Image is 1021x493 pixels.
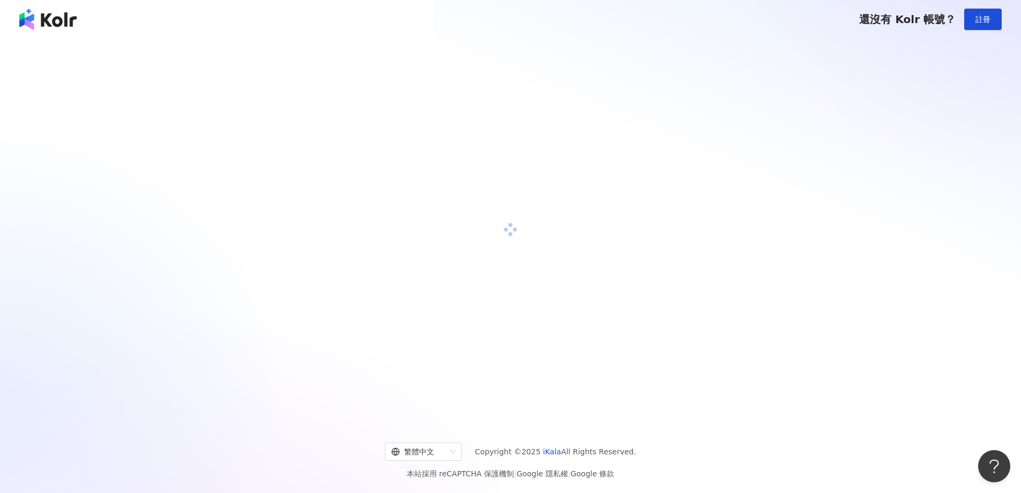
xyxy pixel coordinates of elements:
[543,447,561,456] a: iKala
[978,450,1010,482] iframe: Help Scout Beacon - Open
[964,9,1002,30] button: 註冊
[475,445,636,458] span: Copyright © 2025 All Rights Reserved.
[975,15,990,24] span: 註冊
[517,469,568,478] a: Google 隱私權
[407,467,614,480] span: 本站採用 reCAPTCHA 保護機制
[391,443,446,460] div: 繁體中文
[514,469,517,478] span: |
[19,9,77,30] img: logo
[859,13,956,26] span: 還沒有 Kolr 帳號？
[568,469,571,478] span: |
[570,469,614,478] a: Google 條款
